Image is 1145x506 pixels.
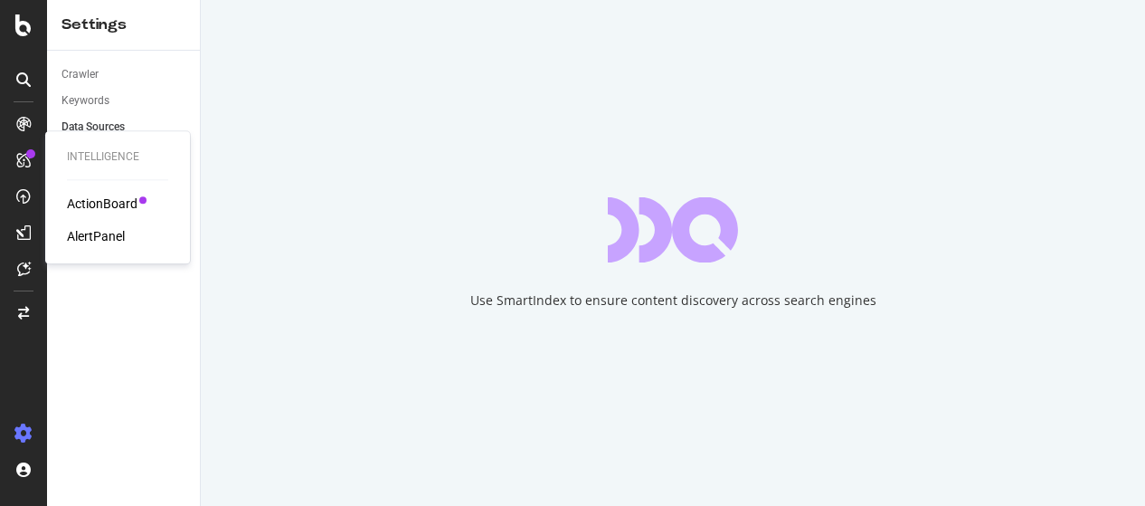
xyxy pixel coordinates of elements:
[62,91,109,110] div: Keywords
[67,195,137,213] a: ActionBoard
[62,118,187,137] a: Data Sources
[62,65,99,84] div: Crawler
[470,291,876,310] div: Use SmartIndex to ensure content discovery across search engines
[62,91,187,110] a: Keywords
[62,14,185,35] div: Settings
[67,227,125,245] a: AlertPanel
[62,118,125,137] div: Data Sources
[67,149,168,165] div: Intelligence
[62,65,187,84] a: Crawler
[608,197,738,263] div: animation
